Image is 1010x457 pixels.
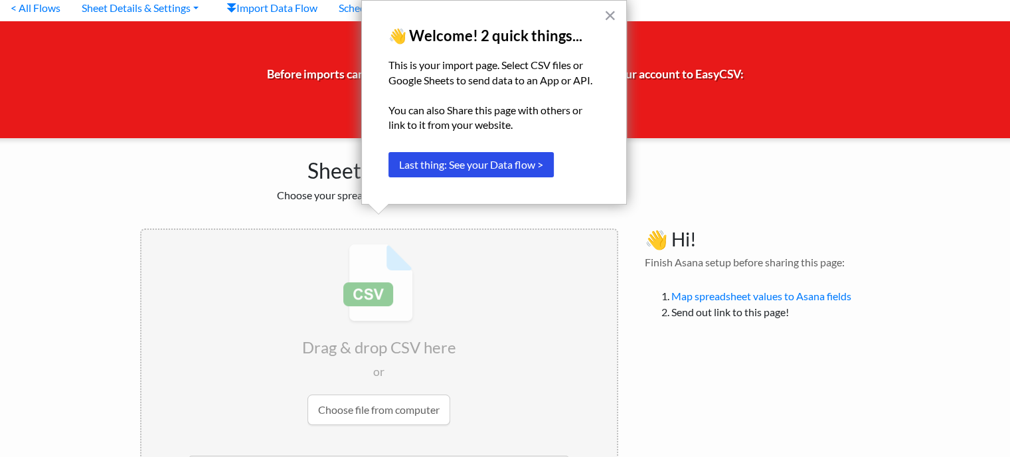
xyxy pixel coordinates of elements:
[388,27,600,45] p: 👋 Welcome! 2 quick things...
[671,290,851,302] a: Map spreadsheet values to Asana fields
[604,5,616,26] button: Close
[671,304,871,320] li: Send out link to this page!
[645,256,871,268] h4: Finish Asana setup before sharing this page:
[388,103,600,133] p: You can also Share this page with others or link to it from your website.
[388,58,600,88] p: This is your import page. Select CSV files or Google Sheets to send data to an App or API.
[140,189,618,201] h2: Choose your spreadsheet below to import.
[388,152,554,177] button: Last thing: See your Data flow >
[267,41,744,112] span: 👋 Required Before imports can happen for [PERSON_NAME], you must connect your account to EasyCSV:
[140,151,618,183] h1: Sheet Import
[645,228,871,251] h3: 👋 Hi!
